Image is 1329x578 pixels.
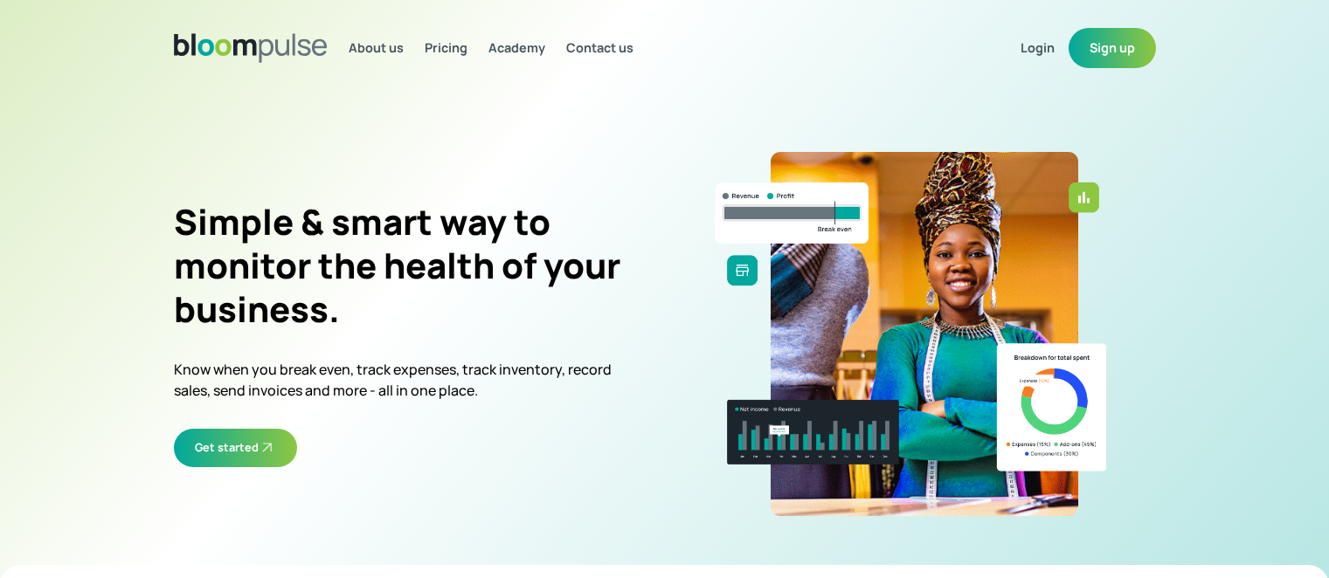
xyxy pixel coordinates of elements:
button: Sign up [1069,28,1156,68]
a: Pricing [425,38,467,58]
a: Academy [488,38,545,58]
img: Bloom Logo [174,33,328,63]
span: Contact us [566,39,633,56]
button: Get started [174,429,297,467]
a: Contact us [566,38,633,58]
a: Login [1021,38,1069,58]
p: Know when you break even, track expenses, track inventory, record sales, send invoices and more -... [174,359,637,401]
a: About us [349,38,404,58]
span: Academy [488,39,545,56]
span: About us [349,39,404,56]
h2: Simple & smart way to monitor the health of your business. [174,200,637,331]
span: Login [1021,39,1055,56]
span: Pricing [425,39,467,56]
